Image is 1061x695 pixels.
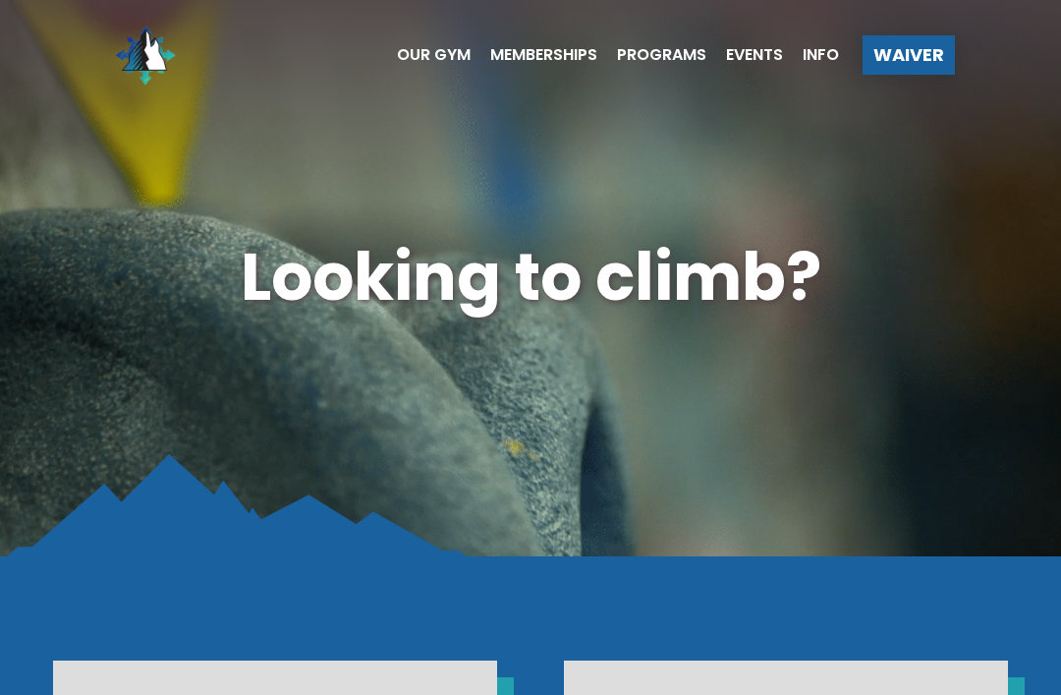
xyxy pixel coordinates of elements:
[783,47,839,63] a: Info
[597,47,706,63] a: Programs
[726,47,783,63] span: Events
[803,47,839,63] span: Info
[490,47,597,63] span: Memberships
[106,16,185,94] img: North Wall Logo
[377,47,471,63] a: Our Gym
[617,47,706,63] span: Programs
[706,47,783,63] a: Events
[863,35,955,75] a: Waiver
[873,46,944,64] span: Waiver
[397,47,471,63] span: Our Gym
[471,47,597,63] a: Memberships
[53,232,1008,323] h1: Looking to climb?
